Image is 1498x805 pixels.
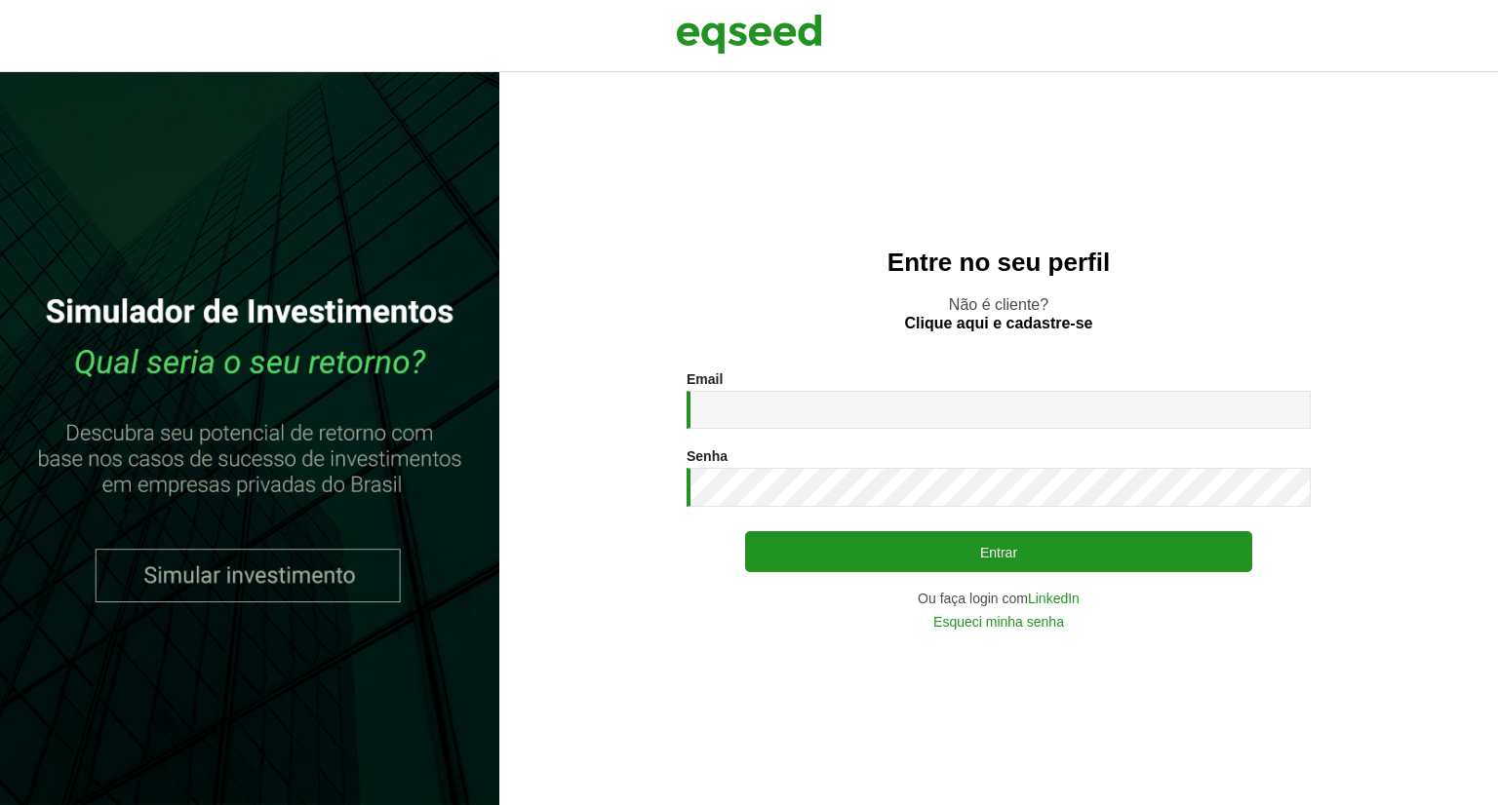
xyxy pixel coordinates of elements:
label: Email [687,372,723,386]
h2: Entre no seu perfil [538,249,1459,277]
a: Clique aqui e cadastre-se [905,316,1093,331]
label: Senha [687,449,728,463]
img: EqSeed Logo [676,10,822,58]
button: Entrar [745,531,1252,572]
a: Esqueci minha senha [933,615,1064,629]
p: Não é cliente? [538,295,1459,332]
a: LinkedIn [1028,592,1080,605]
div: Ou faça login com [687,592,1311,605]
